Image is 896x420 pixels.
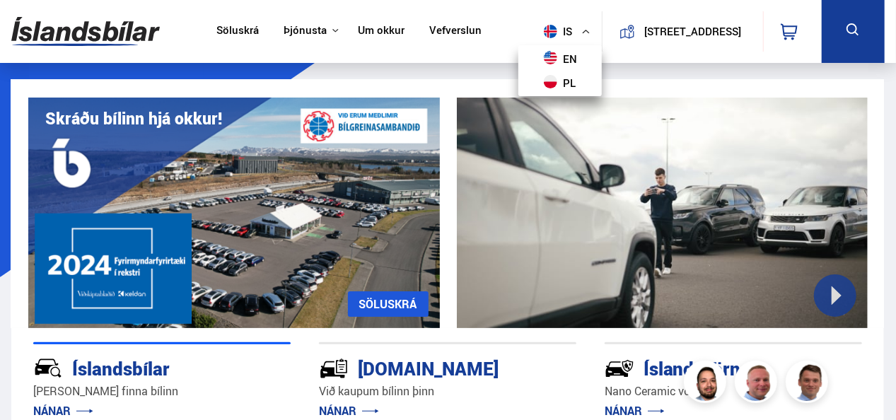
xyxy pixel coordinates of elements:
[319,383,576,399] p: Við kaupum bílinn þinn
[319,355,526,380] div: [DOMAIN_NAME]
[737,363,779,405] img: siFngHWaQ9KaOqBr.png
[605,403,665,419] a: NÁNAR
[216,24,259,39] a: Söluskrá
[319,354,349,383] img: tr5P-W3DuiFaO7aO.svg
[358,24,405,39] a: Um okkur
[33,354,63,383] img: JRvxyua_JYH6wB4c.svg
[788,363,830,405] img: FbJEzSuNWCJXmdc-.webp
[28,98,440,328] img: eKx6w-_Home_640_.png
[544,51,557,68] img: svg+xml;base64,PHN2ZyB4bWxucz0iaHR0cDovL3d3dy53My5vcmcvMjAwMC9zdmciIHdpZHRoPSI1MTIiIGhlaWdodD0iNT...
[33,403,93,419] a: NÁNAR
[284,24,327,37] button: Þjónusta
[11,6,54,48] button: Open LiveChat chat widget
[429,24,482,39] a: Vefverslun
[686,363,728,405] img: nhp88E3Fdnt1Opn2.png
[538,11,602,52] button: is
[605,383,862,399] p: Nano Ceramic vörn
[348,291,429,317] a: SÖLUSKRÁ
[33,383,291,399] p: [PERSON_NAME] finna bílinn
[538,25,574,38] span: is
[45,109,222,128] h1: Skráðu bílinn hjá okkur!
[319,403,379,419] a: NÁNAR
[523,49,598,69] a: en
[641,25,745,37] button: [STREET_ADDRESS]
[523,74,598,93] a: pl
[544,25,557,38] img: svg+xml;base64,PHN2ZyB4bWxucz0iaHR0cDovL3d3dy53My5vcmcvMjAwMC9zdmciIHdpZHRoPSI1MTIiIGhlaWdodD0iNT...
[610,11,755,52] a: [STREET_ADDRESS]
[605,354,634,383] img: -Svtn6bYgwAsiwNX.svg
[11,8,160,54] img: G0Ugv5HjCgRt.svg
[605,355,812,380] div: Íslandsvörn
[33,355,240,380] div: Íslandsbílar
[544,75,557,92] img: svg+xml;base64,PHN2ZyB4bWxucz0iaHR0cDovL3d3dy53My5vcmcvMjAwMC9zdmciIHdpZHRoPSI1MTIiIGhlaWdodD0iNT...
